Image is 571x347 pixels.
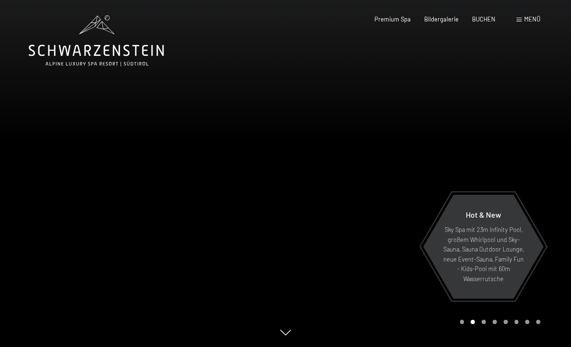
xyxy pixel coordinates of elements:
[472,15,495,23] a: BUCHEN
[466,210,501,219] span: Hot & New
[524,15,540,23] span: Menü
[457,320,540,324] div: Carousel Pagination
[515,320,519,324] div: Carousel Page 6
[536,320,540,324] div: Carousel Page 8
[493,320,497,324] div: Carousel Page 4
[460,320,464,324] div: Carousel Page 1
[482,320,486,324] div: Carousel Page 3
[471,320,475,324] div: Carousel Page 2 (Current Slide)
[442,225,525,284] p: Sky Spa mit 23m Infinity Pool, großem Whirlpool und Sky-Sauna, Sauna Outdoor Lounge, neue Event-S...
[374,15,411,23] a: Premium Spa
[424,15,459,23] a: Bildergalerie
[525,320,529,324] div: Carousel Page 7
[423,194,544,299] a: Hot & New Sky Spa mit 23m Infinity Pool, großem Whirlpool und Sky-Sauna, Sauna Outdoor Lounge, ne...
[504,320,508,324] div: Carousel Page 5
